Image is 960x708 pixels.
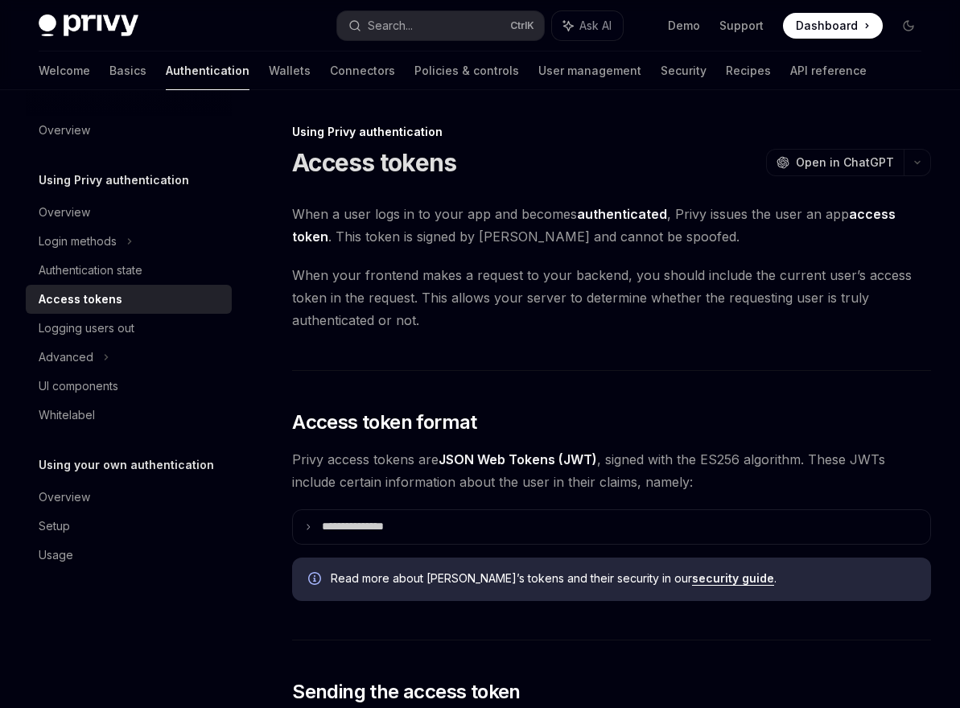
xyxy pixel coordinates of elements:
[26,116,232,145] a: Overview
[331,570,915,587] span: Read more about [PERSON_NAME]’s tokens and their security in our .
[292,679,521,705] span: Sending the access token
[39,203,90,222] div: Overview
[292,203,931,248] span: When a user logs in to your app and becomes , Privy issues the user an app . This token is signed...
[337,11,544,40] button: Search...CtrlK
[308,572,324,588] svg: Info
[166,51,249,90] a: Authentication
[577,206,667,222] strong: authenticated
[39,488,90,507] div: Overview
[26,541,232,570] a: Usage
[39,545,73,565] div: Usage
[39,377,118,396] div: UI components
[26,198,232,227] a: Overview
[39,261,142,280] div: Authentication state
[292,124,931,140] div: Using Privy authentication
[39,348,93,367] div: Advanced
[269,51,311,90] a: Wallets
[26,372,232,401] a: UI components
[109,51,146,90] a: Basics
[292,148,456,177] h1: Access tokens
[39,171,189,190] h5: Using Privy authentication
[538,51,641,90] a: User management
[39,455,214,475] h5: Using your own authentication
[668,18,700,34] a: Demo
[796,154,894,171] span: Open in ChatGPT
[26,483,232,512] a: Overview
[39,290,122,309] div: Access tokens
[719,18,764,34] a: Support
[292,410,477,435] span: Access token format
[292,448,931,493] span: Privy access tokens are , signed with the ES256 algorithm. These JWTs include certain information...
[439,451,597,468] a: JSON Web Tokens (JWT)
[790,51,867,90] a: API reference
[39,405,95,425] div: Whitelabel
[896,13,921,39] button: Toggle dark mode
[26,314,232,343] a: Logging users out
[26,285,232,314] a: Access tokens
[26,256,232,285] a: Authentication state
[661,51,707,90] a: Security
[414,51,519,90] a: Policies & controls
[552,11,623,40] button: Ask AI
[330,51,395,90] a: Connectors
[783,13,883,39] a: Dashboard
[796,18,858,34] span: Dashboard
[26,401,232,430] a: Whitelabel
[726,51,771,90] a: Recipes
[39,121,90,140] div: Overview
[292,264,931,331] span: When your frontend makes a request to your backend, you should include the current user’s access ...
[510,19,534,32] span: Ctrl K
[692,571,774,586] a: security guide
[39,14,138,37] img: dark logo
[39,51,90,90] a: Welcome
[39,319,134,338] div: Logging users out
[26,512,232,541] a: Setup
[39,232,117,251] div: Login methods
[39,517,70,536] div: Setup
[368,16,413,35] div: Search...
[579,18,612,34] span: Ask AI
[766,149,904,176] button: Open in ChatGPT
